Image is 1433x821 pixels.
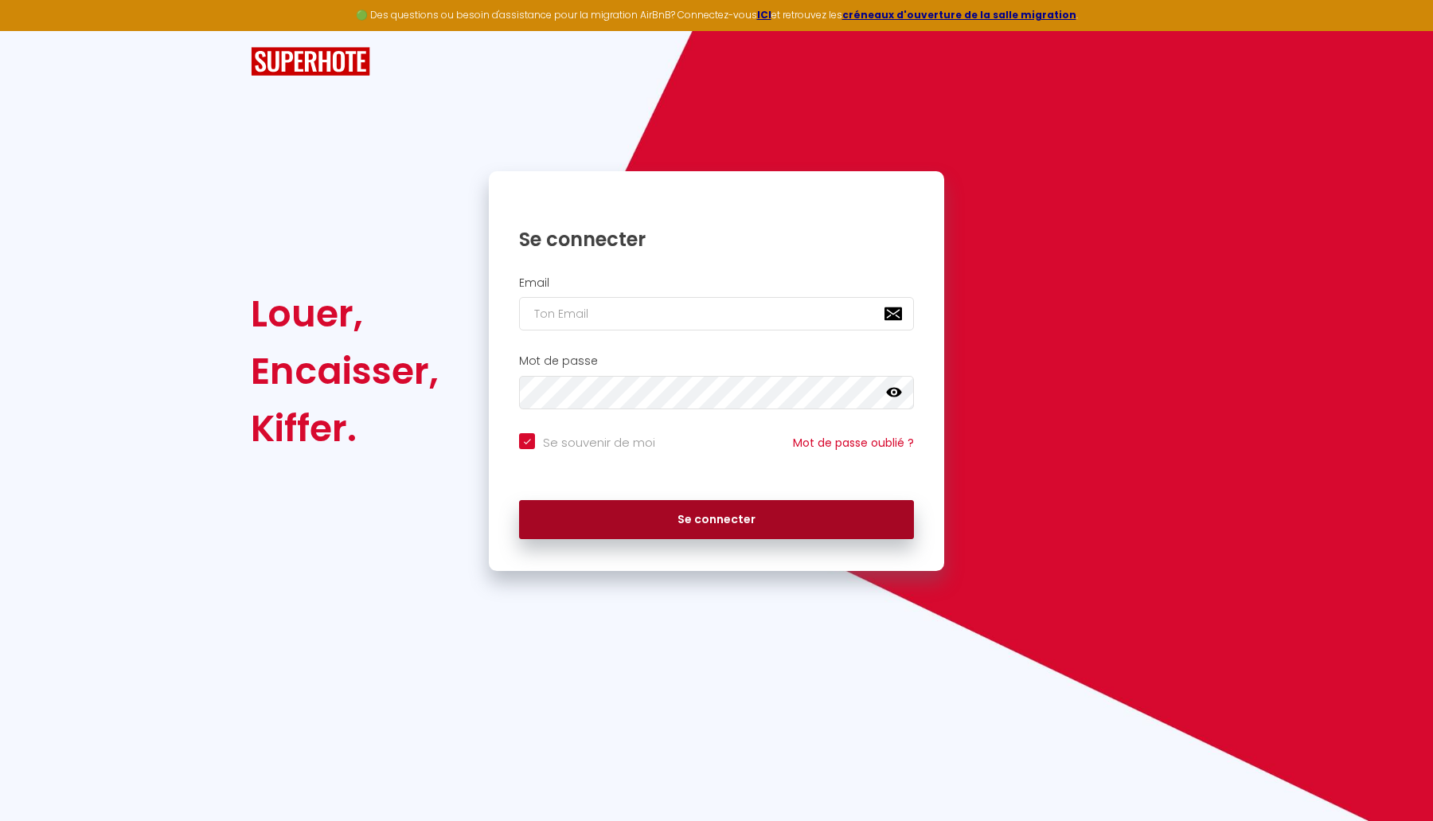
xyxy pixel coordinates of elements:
[757,8,771,22] a: ICI
[519,297,914,330] input: Ton Email
[519,354,914,368] h2: Mot de passe
[251,400,439,457] div: Kiffer.
[519,227,914,252] h1: Se connecter
[251,285,439,342] div: Louer,
[842,8,1076,22] a: créneaux d'ouverture de la salle migration
[519,500,914,540] button: Se connecter
[793,435,914,451] a: Mot de passe oublié ?
[251,342,439,400] div: Encaisser,
[251,47,370,76] img: SuperHote logo
[519,276,914,290] h2: Email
